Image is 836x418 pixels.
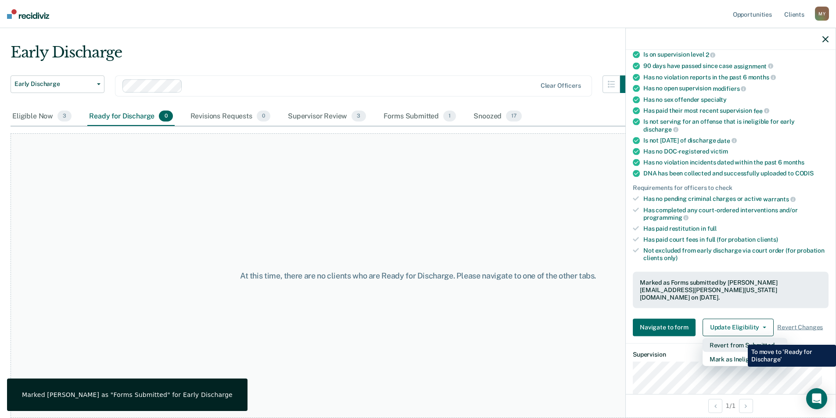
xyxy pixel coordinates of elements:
div: Forms Submitted [382,107,458,126]
div: Is not serving for an offense that is ineligible for early [643,118,829,133]
dt: Supervision [633,350,829,358]
div: Has no sex offender [643,96,829,103]
div: Open Intercom Messenger [806,388,827,409]
div: Is on supervision level [643,51,829,59]
div: Supervisor Review [286,107,368,126]
span: 3 [57,111,72,122]
button: Mark as Ineligible [703,352,787,366]
span: date [717,137,736,144]
span: warrants [763,196,796,203]
span: 3 [352,111,366,122]
span: full [707,225,717,232]
span: programming [643,214,689,221]
button: Previous Opportunity [708,399,722,413]
button: Revert from Submitted [703,338,787,352]
span: Revert Changes [777,324,823,331]
div: Eligible Now [11,107,73,126]
button: Navigate to form [633,318,696,336]
img: Recidiviz [7,9,49,19]
div: Has no DOC-registered [643,148,829,155]
div: Has paid their most recent supervision [643,107,829,114]
div: Has no violation incidents dated within the past 6 [643,159,829,166]
span: 17 [506,111,522,122]
div: Is not [DATE] of discharge [643,136,829,144]
div: Has no open supervision [643,85,829,93]
div: DNA has been collected and successfully uploaded to [643,170,829,177]
div: Ready for Discharge [87,107,174,126]
button: Update Eligibility [703,318,774,336]
span: fee [753,107,769,114]
span: 2 [706,51,716,58]
a: Navigate to form [633,318,699,336]
div: Has completed any court-ordered interventions and/or [643,206,829,221]
div: Not excluded from early discharge via court order (for probation clients [643,247,829,261]
div: Clear officers [541,82,581,89]
div: Revisions Requests [189,107,272,126]
span: only) [664,254,678,261]
div: Early Discharge [11,43,638,68]
div: Snoozed [472,107,524,126]
div: 1 / 1 [626,394,836,417]
span: 0 [159,111,172,122]
span: 0 [257,111,270,122]
div: At this time, there are no clients who are Ready for Discharge. Please navigate to one of the oth... [215,271,622,281]
div: Marked [PERSON_NAME] as "Forms Submitted" for Early Discharge [22,391,233,399]
div: Requirements for officers to check [633,184,829,192]
div: 90 days have passed since case [643,62,829,70]
span: months [748,74,776,81]
div: Has no pending criminal charges or active [643,195,829,203]
span: months [783,159,804,166]
span: victim [710,148,728,155]
span: 1 [443,111,456,122]
span: discharge [643,126,678,133]
div: Has no violation reports in the past 6 [643,73,829,81]
span: clients) [757,236,778,243]
span: Early Discharge [14,80,93,88]
div: Marked as Forms submitted by [PERSON_NAME][EMAIL_ADDRESS][PERSON_NAME][US_STATE][DOMAIN_NAME] on ... [640,279,822,301]
span: CODIS [795,170,814,177]
div: Has paid restitution in [643,225,829,232]
div: Has paid court fees in full (for probation [643,236,829,243]
span: specialty [701,96,727,103]
div: M Y [815,7,829,21]
span: assignment [734,62,773,69]
span: modifiers [713,85,746,92]
button: Next Opportunity [739,399,753,413]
